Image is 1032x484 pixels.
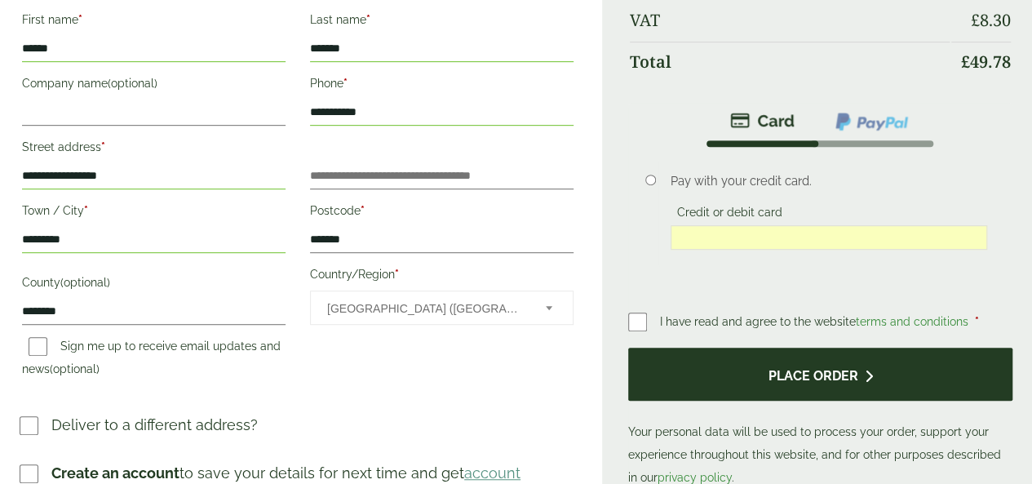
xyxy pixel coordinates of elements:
th: VAT [630,1,950,40]
span: £ [971,9,980,31]
abbr: required [101,140,105,153]
label: Street address [22,135,286,163]
span: £ [961,51,970,73]
img: stripe.png [730,111,795,131]
p: Pay with your credit card. [671,172,988,190]
abbr: required [361,204,365,217]
abbr: required [975,315,979,328]
iframe: Secure card payment input frame [675,230,983,245]
a: terms and conditions [856,315,968,328]
bdi: 8.30 [971,9,1011,31]
span: United Kingdom (UK) [327,291,524,326]
bdi: 49.78 [961,51,1011,73]
span: (optional) [108,77,157,90]
label: Postcode [310,199,574,227]
label: Phone [310,72,574,100]
abbr: required [78,13,82,26]
abbr: required [395,268,399,281]
label: Town / City [22,199,286,227]
label: Last name [310,8,574,36]
abbr: required [343,77,348,90]
p: Deliver to a different address? [51,414,258,436]
input: Sign me up to receive email updates and news(optional) [29,337,47,356]
span: Country/Region [310,291,574,325]
abbr: required [84,204,88,217]
a: privacy policy [658,471,732,484]
label: Credit or debit card [671,206,789,224]
label: Company name [22,72,286,100]
label: County [22,271,286,299]
img: ppcp-gateway.png [834,111,910,132]
span: I have read and agree to the website [660,315,972,328]
button: Place order [628,348,1012,401]
strong: Create an account [51,464,179,482]
span: (optional) [60,276,110,289]
label: Country/Region [310,263,574,291]
label: Sign me up to receive email updates and news [22,340,281,380]
span: (optional) [50,362,100,375]
th: Total [630,42,950,82]
label: First name [22,8,286,36]
abbr: required [366,13,370,26]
